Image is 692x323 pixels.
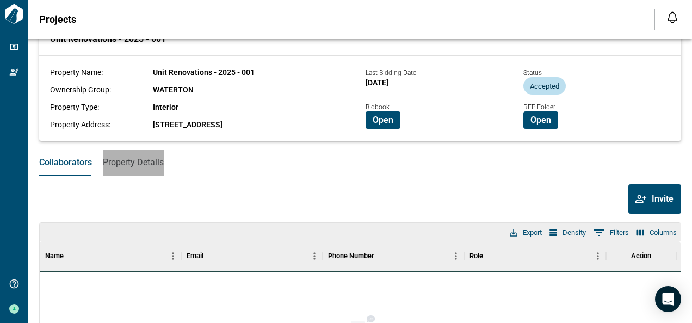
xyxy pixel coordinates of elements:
span: [DATE] [366,78,388,87]
button: Menu [448,248,464,264]
span: Property Address: [50,120,110,129]
button: Open notification feed [664,9,681,26]
span: Invite [652,194,674,204]
button: Density [547,226,589,240]
button: Invite [628,184,681,214]
div: Phone Number [323,241,464,271]
button: Sort [203,249,219,264]
span: Open [530,115,551,126]
span: Projects [39,14,76,25]
button: Show filters [591,224,632,241]
span: Unit Renovations - 2025 - 001 [50,34,166,45]
div: Action [606,241,677,271]
span: Collaborators [39,157,92,168]
span: WATERTON [153,85,194,94]
div: base tabs [28,150,692,176]
button: Menu [306,248,323,264]
span: Last Bidding Date [366,69,416,77]
button: Sort [64,249,79,264]
div: Phone Number [328,241,374,271]
span: Status [523,69,542,77]
div: Email [187,241,203,271]
a: Open [523,114,558,125]
span: RFP Folder [523,103,555,111]
div: Name [40,241,181,271]
a: Open [366,114,400,125]
button: Sort [483,249,498,264]
span: Property Name: [50,68,103,77]
div: Role [464,241,605,271]
span: Property Details [103,157,164,168]
span: Property Type: [50,103,99,111]
div: Name [45,241,64,271]
span: Ownership Group: [50,85,111,94]
span: Interior [153,103,178,111]
div: Action [631,241,651,271]
button: Menu [590,248,606,264]
button: Open [523,111,558,129]
button: Menu [165,248,181,264]
div: Email [181,241,323,271]
div: Role [469,241,483,271]
span: Unit Renovations - 2025 - 001 [153,68,255,77]
button: Select columns [634,226,679,240]
span: Open [373,115,393,126]
div: Open Intercom Messenger [655,286,681,312]
span: Accepted [523,82,566,90]
span: [STREET_ADDRESS] [153,120,223,129]
span: Bidbook [366,103,390,111]
button: Open [366,111,400,129]
button: Sort [374,249,390,264]
button: Export [507,226,545,240]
